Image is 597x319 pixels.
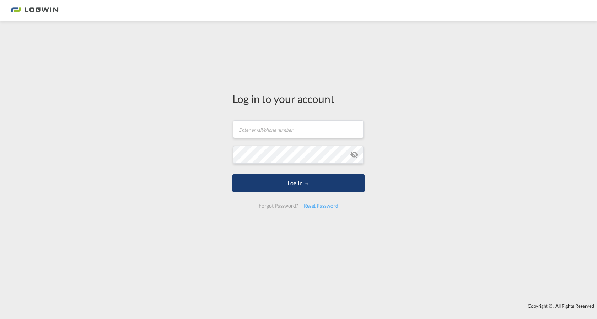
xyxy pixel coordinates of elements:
div: Forgot Password? [256,199,301,212]
button: LOGIN [232,174,365,192]
img: bc73a0e0d8c111efacd525e4c8ad7d32.png [11,3,59,19]
div: Log in to your account [232,91,365,106]
input: Enter email/phone number [233,120,364,138]
md-icon: icon-eye-off [350,150,359,159]
div: Reset Password [301,199,341,212]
